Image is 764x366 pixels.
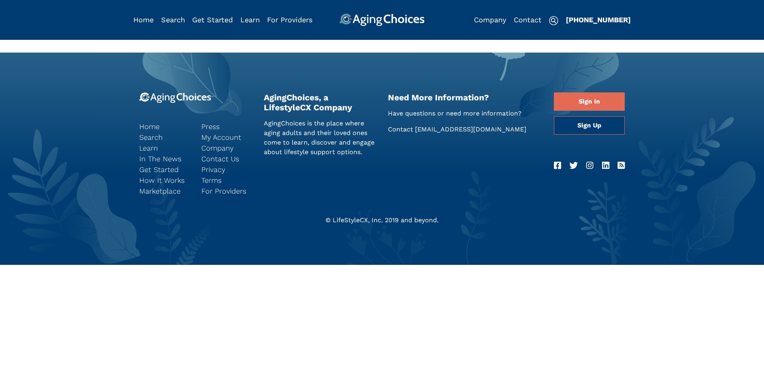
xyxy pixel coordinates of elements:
[566,16,631,24] a: [PHONE_NUMBER]
[201,186,251,196] a: For Providers
[602,159,609,172] a: LinkedIn
[267,16,312,24] a: For Providers
[569,159,578,172] a: Twitter
[201,164,251,175] a: Privacy
[161,16,185,24] a: Search
[139,92,211,103] img: 9-logo.svg
[201,121,251,132] a: Press
[554,116,625,135] a: Sign Up
[161,14,185,26] div: Popover trigger
[133,16,154,24] a: Home
[264,92,376,112] h2: AgingChoices, a LifestyleCX Company
[139,121,189,132] a: Home
[554,92,625,111] a: Sign In
[139,153,189,164] a: In The News
[139,132,189,143] a: Search
[388,109,542,118] p: Have questions or need more information?
[264,119,376,157] p: AgingChoices is the place where aging adults and their loved ones come to learn, discover and eng...
[201,143,251,153] a: Company
[201,153,251,164] a: Contact Us
[474,16,506,24] a: Company
[240,16,260,24] a: Learn
[139,143,189,153] a: Learn
[192,16,233,24] a: Get Started
[514,16,542,24] a: Contact
[618,159,625,172] a: RSS Feed
[388,125,542,134] p: Contact
[139,175,189,186] a: How It Works
[554,159,561,172] a: Facebook
[549,16,558,25] img: search-icon.svg
[415,125,526,133] a: [EMAIL_ADDRESS][DOMAIN_NAME]
[133,215,631,225] div: © LifeStyleCX, Inc. 2019 and beyond.
[201,132,251,143] a: My Account
[201,175,251,186] a: Terms
[339,14,425,26] img: AgingChoices
[139,164,189,175] a: Get Started
[586,159,593,172] a: Instagram
[139,186,189,196] a: Marketplace
[388,92,542,102] h2: Need More Information?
